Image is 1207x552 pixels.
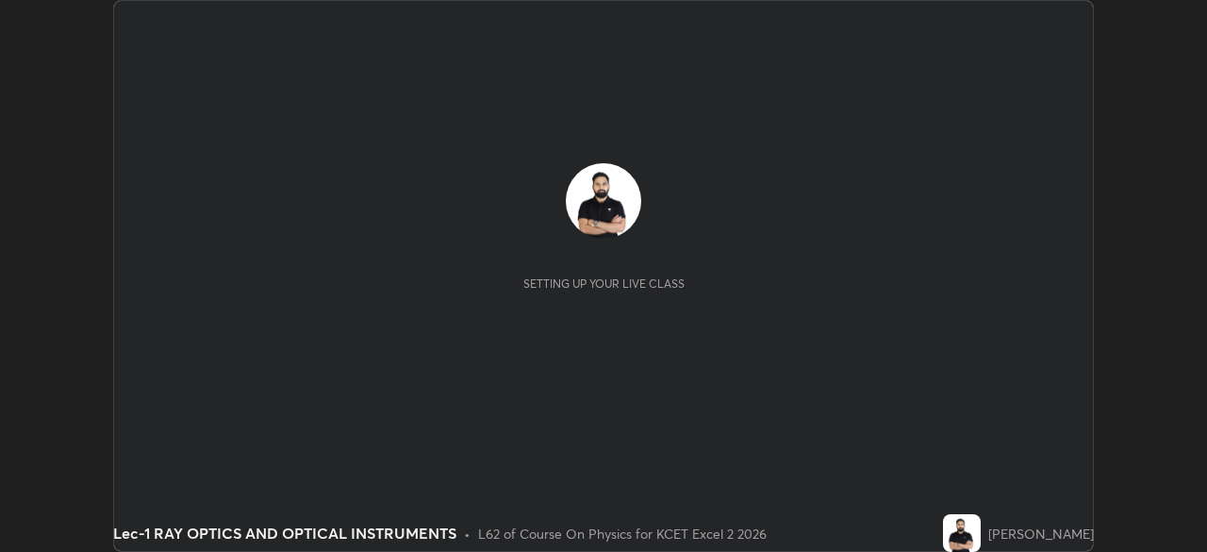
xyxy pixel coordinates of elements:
[523,276,685,291] div: Setting up your live class
[988,524,1094,544] div: [PERSON_NAME]
[113,522,456,544] div: Lec-1 RAY OPTICS AND OPTICAL INSTRUMENTS
[464,524,471,544] div: •
[566,163,641,239] img: b2bed59bc78e40b190ce8b8d42fd219a.jpg
[478,524,767,544] div: L62 of Course On Physics for KCET Excel 2 2026
[943,514,981,552] img: b2bed59bc78e40b190ce8b8d42fd219a.jpg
